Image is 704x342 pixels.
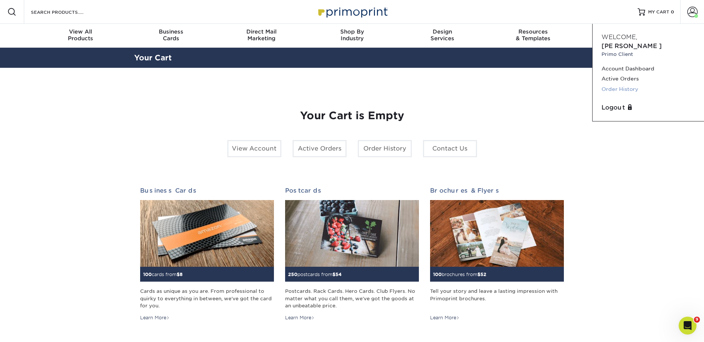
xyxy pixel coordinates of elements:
[143,272,183,277] small: cards from
[332,272,335,277] span: $
[285,187,419,321] a: Postcards 250postcards from$54 Postcards. Rack Cards. Hero Cards. Club Flyers. No matter what you...
[335,272,342,277] span: 54
[488,24,578,48] a: Resources& Templates
[397,28,488,42] div: Services
[423,140,477,157] a: Contact Us
[285,314,315,321] div: Learn More
[602,64,695,74] a: Account Dashboard
[285,187,419,194] h2: Postcards
[480,272,486,277] span: 52
[285,288,419,309] div: Postcards. Rack Cards. Hero Cards. Club Flyers. No matter what you call them, we've got the goods...
[134,53,172,62] a: Your Cart
[285,200,419,267] img: Postcards
[648,9,669,15] span: MY CART
[602,84,695,94] a: Order History
[180,272,183,277] span: 8
[126,28,216,35] span: Business
[430,187,564,321] a: Brochures & Flyers 100brochures from$52 Tell your story and leave a lasting impression with Primo...
[578,24,669,48] a: Contact& Support
[143,272,152,277] span: 100
[433,272,442,277] span: 100
[430,187,564,194] h2: Brochures & Flyers
[140,187,274,194] h2: Business Cards
[694,317,700,323] span: 9
[140,288,274,309] div: Cards as unique as you are. From professional to quirky to everything in between, we've got the c...
[578,28,669,42] div: & Support
[307,24,397,48] a: Shop ByIndustry
[315,4,389,20] img: Primoprint
[397,28,488,35] span: Design
[140,110,564,122] h1: Your Cart is Empty
[578,28,669,35] span: Contact
[216,28,307,42] div: Marketing
[602,51,695,58] small: Primo Client
[293,140,347,157] a: Active Orders
[126,28,216,42] div: Cards
[430,314,460,321] div: Learn More
[358,140,412,157] a: Order History
[177,272,180,277] span: $
[602,42,662,50] span: [PERSON_NAME]
[433,272,486,277] small: brochures from
[602,34,637,41] span: Welcome,
[679,317,697,335] iframe: Intercom live chat
[430,288,564,309] div: Tell your story and leave a lasting impression with Primoprint brochures.
[126,24,216,48] a: BusinessCards
[216,28,307,35] span: Direct Mail
[140,314,170,321] div: Learn More
[397,24,488,48] a: DesignServices
[140,200,274,267] img: Business Cards
[30,7,103,16] input: SEARCH PRODUCTS.....
[488,28,578,35] span: Resources
[671,9,674,15] span: 0
[488,28,578,42] div: & Templates
[602,103,695,112] a: Logout
[288,272,297,277] span: 250
[307,28,397,35] span: Shop By
[140,187,274,321] a: Business Cards 100cards from$8 Cards as unique as you are. From professional to quirky to everyth...
[430,200,564,267] img: Brochures & Flyers
[477,272,480,277] span: $
[307,28,397,42] div: Industry
[35,28,126,42] div: Products
[216,24,307,48] a: Direct MailMarketing
[602,74,695,84] a: Active Orders
[227,140,281,157] a: View Account
[35,24,126,48] a: View AllProducts
[35,28,126,35] span: View All
[288,272,342,277] small: postcards from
